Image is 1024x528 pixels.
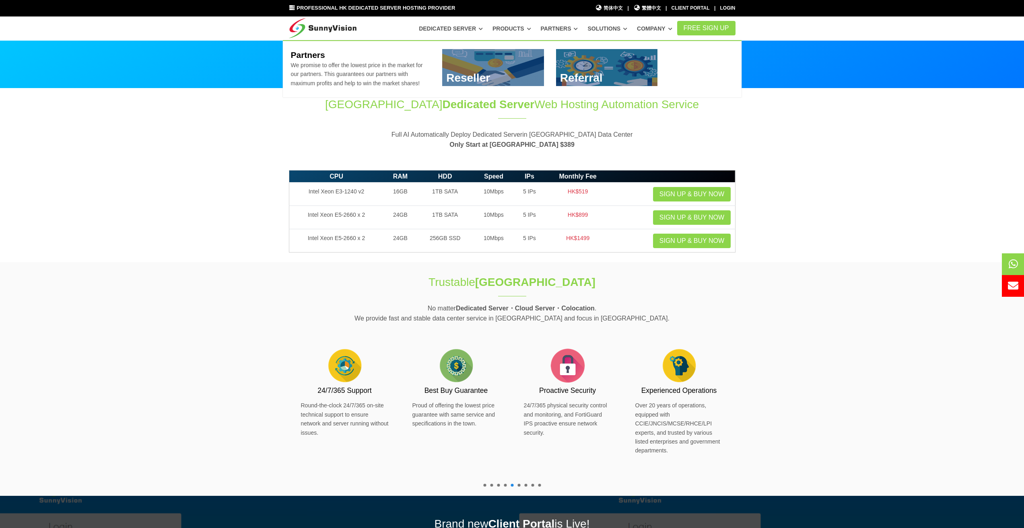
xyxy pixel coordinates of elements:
[492,21,531,36] a: Products
[514,206,545,229] td: 5 IPs
[289,170,384,183] th: CPU
[289,129,736,150] p: Full AI Automatically Deploy Dedicated Serverin [GEOGRAPHIC_DATA] Data Center
[412,401,500,428] p: Proud of offering the lowest price guarantee with same service and specifications in the town.
[384,183,417,206] td: 16GB
[524,401,612,437] p: 24/7/365 physical security control and monitoring, and FortiGuard IPS proactive ensure network se...
[417,183,473,206] td: 1TB SATA
[635,386,723,396] h3: Experienced Operations
[436,345,476,386] img: flat-price.png
[720,5,736,11] a: Login
[659,345,699,386] img: flat-ai.png
[677,21,736,35] a: FREE Sign Up
[417,170,473,183] th: HDD
[412,386,500,396] h3: Best Buy Guarantee
[627,4,628,12] li: |
[545,206,611,229] td: HK$899
[514,170,545,183] th: IPs
[289,229,384,253] td: Intel Xeon E5-2660 x 2
[289,97,736,112] h1: [GEOGRAPHIC_DATA] Web Hosting Automation Service
[653,210,731,225] a: Sign up & Buy Now
[653,187,731,201] a: Sign up & Buy Now
[637,21,672,36] a: Company
[301,386,389,396] h3: 24/7/365 Support
[417,229,473,253] td: 256GB SSD
[633,4,661,12] a: 繁體中文
[653,234,731,248] a: Sign up & Buy Now
[524,386,612,396] h3: Proactive Security
[291,50,325,60] b: Partners
[456,305,595,312] strong: Dedicated Server・Cloud Server・Colocation
[587,21,627,36] a: Solutions
[473,206,514,229] td: 10Mbps
[635,401,723,455] p: Over 20 years of operations, equipped with CCIE/JNCIS/MCSE/RHCE/LPI experts, and trusted by vario...
[473,229,514,253] td: 10Mbps
[714,4,715,12] li: |
[325,345,365,386] img: flat-cog-cycle.png
[297,5,455,11] span: Professional HK Dedicated Server Hosting Provider
[514,229,545,253] td: 5 IPs
[289,206,384,229] td: Intel Xeon E5-2660 x 2
[672,5,710,11] a: Client Portal
[548,345,588,386] img: flat-security.png
[541,21,578,36] a: Partners
[473,170,514,183] th: Speed
[289,303,736,324] p: No matter . We provide fast and stable data center service in [GEOGRAPHIC_DATA] and focus in [GEO...
[514,183,545,206] td: 5 IPs
[545,183,611,206] td: HK$519
[665,4,667,12] li: |
[301,401,389,437] p: Round-the-clock 24/7/365 on-site technical support to ensure network and server running without i...
[289,183,384,206] td: Intel Xeon E3-1240 v2
[291,62,422,86] span: We promise to offer the lowest price in the market for our partners. This guarantees our partners...
[475,276,595,288] strong: [GEOGRAPHIC_DATA]
[283,40,742,98] div: Partners
[473,183,514,206] td: 10Mbps
[595,4,623,12] a: 简体中文
[442,98,534,111] span: Dedicated Server
[417,206,473,229] td: 1TB SATA
[545,229,611,253] td: HK$1499
[384,206,417,229] td: 24GB
[384,170,417,183] th: RAM
[384,229,417,253] td: 24GB
[378,274,646,290] h1: Trustable
[449,141,575,148] strong: Only Start at [GEOGRAPHIC_DATA] $389
[545,170,611,183] th: Monthly Fee
[419,21,483,36] a: Dedicated Server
